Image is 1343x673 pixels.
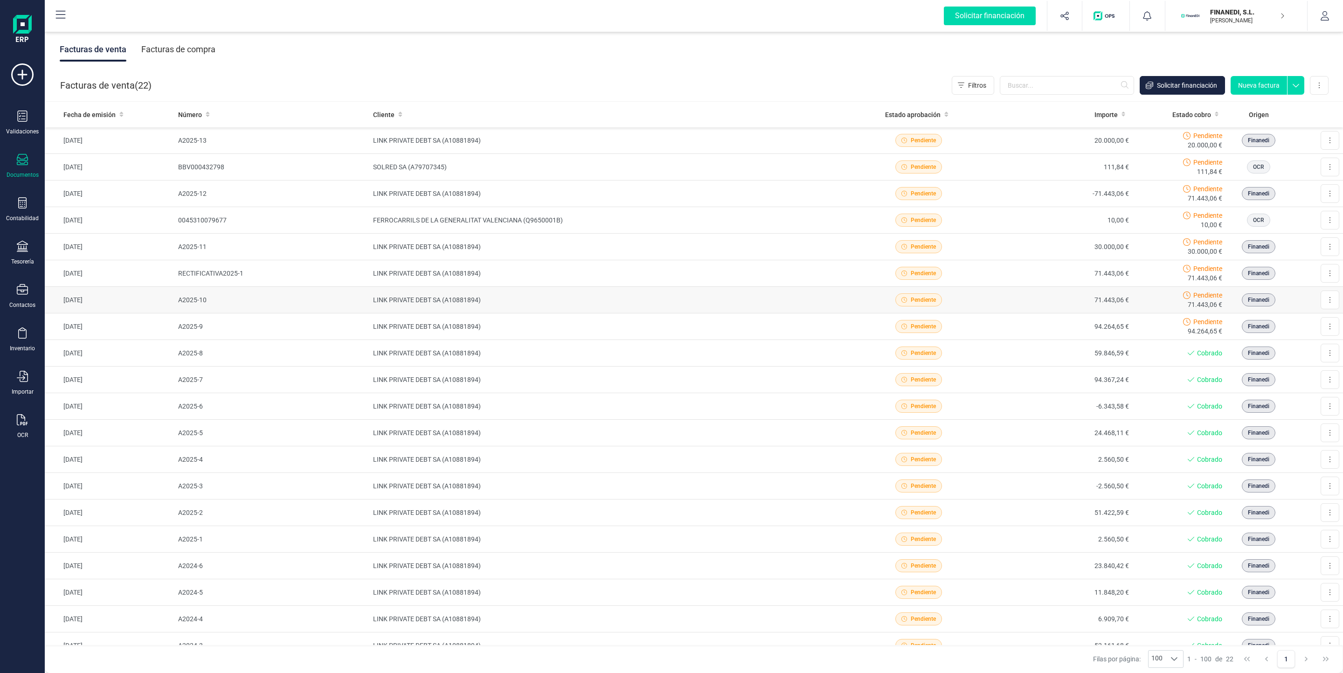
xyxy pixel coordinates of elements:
td: LINK PRIVATE DEBT SA (A10881894) [369,446,847,473]
td: 2.560,50 € [990,446,1133,473]
td: [DATE] [45,500,174,526]
span: Finanedi [1248,269,1269,278]
td: [DATE] [45,420,174,446]
span: Pendiente [911,189,936,198]
td: A2025-1 [174,526,369,553]
span: Solicitar financiación [1157,81,1217,90]
td: A2025-12 [174,180,369,207]
span: Cobrado [1197,588,1222,597]
span: Finanedi [1248,588,1269,597]
td: A2024-5 [174,579,369,606]
td: [DATE] [45,473,174,500]
td: 51.422,59 € [990,500,1133,526]
span: Pendiente [911,216,936,224]
div: Importar [12,388,34,395]
td: [DATE] [45,553,174,579]
span: 22 [138,79,148,92]
span: Pendiente [911,482,936,490]
td: 71.443,06 € [990,287,1133,313]
td: 30.000,00 € [990,234,1133,260]
td: A2025-9 [174,313,369,340]
td: 20.000,00 € [990,127,1133,154]
td: 10,00 € [990,207,1133,234]
td: LINK PRIVATE DEBT SA (A10881894) [369,127,847,154]
span: Fecha de emisión [63,110,116,119]
td: LINK PRIVATE DEBT SA (A10881894) [369,367,847,393]
td: BBV000432798 [174,154,369,180]
td: 11.848,20 € [990,579,1133,606]
td: LINK PRIVATE DEBT SA (A10881894) [369,340,847,367]
span: 20.000,00 € [1188,140,1222,150]
td: [DATE] [45,207,174,234]
span: 22 [1226,654,1233,664]
button: Solicitar financiación [1140,76,1225,95]
span: Cobrado [1197,534,1222,544]
td: SOLRED SA (A79707345) [369,154,847,180]
td: A2025-11 [174,234,369,260]
td: [DATE] [45,287,174,313]
span: Pendiente [911,455,936,464]
span: 10,00 € [1201,220,1222,229]
td: RECTIFICATIVA2025-1 [174,260,369,287]
td: LINK PRIVATE DEBT SA (A10881894) [369,234,847,260]
td: 71.443,06 € [990,260,1133,287]
div: Documentos [7,171,39,179]
td: A2024-3 [174,632,369,659]
td: [DATE] [45,393,174,420]
td: [DATE] [45,526,174,553]
td: 0045310079677 [174,207,369,234]
span: Cobrado [1197,481,1222,491]
td: LINK PRIVATE DEBT SA (A10881894) [369,473,847,500]
span: Pendiente [1193,317,1222,326]
span: Finanedi [1248,641,1269,650]
span: Finanedi [1248,189,1269,198]
div: Facturas de compra [141,37,215,62]
td: [DATE] [45,154,174,180]
td: -71.443,06 € [990,180,1133,207]
button: Previous Page [1258,650,1275,668]
td: A2025-3 [174,473,369,500]
td: LINK PRIVATE DEBT SA (A10881894) [369,500,847,526]
span: Pendiente [911,296,936,304]
span: 71.443,06 € [1188,194,1222,203]
td: A2025-8 [174,340,369,367]
td: A2025-10 [174,287,369,313]
td: FERROCARRILS DE LA GENERALITAT VALENCIANA (Q9650001B) [369,207,847,234]
span: Cobrado [1197,508,1222,517]
p: FINANEDI, S.L. [1210,7,1285,17]
span: Finanedi [1248,349,1269,357]
span: Finanedi [1248,615,1269,623]
span: Finanedi [1248,375,1269,384]
td: LINK PRIVATE DEBT SA (A10881894) [369,260,847,287]
div: Filas por página: [1093,650,1184,668]
td: LINK PRIVATE DEBT SA (A10881894) [369,420,847,446]
button: FIFINANEDI, S.L.[PERSON_NAME] [1177,1,1296,31]
div: Facturas de venta ( ) [60,76,152,95]
span: Pendiente [1193,237,1222,247]
td: 111,84 € [990,154,1133,180]
span: Finanedi [1248,482,1269,490]
button: First Page [1238,650,1256,668]
td: [DATE] [45,632,174,659]
span: Cobrado [1197,641,1222,650]
td: [DATE] [45,579,174,606]
td: A2025-2 [174,500,369,526]
span: Cobrado [1197,428,1222,437]
button: Nueva factura [1231,76,1287,95]
td: LINK PRIVATE DEBT SA (A10881894) [369,180,847,207]
button: Next Page [1297,650,1315,668]
td: LINK PRIVATE DEBT SA (A10881894) [369,393,847,420]
span: 71.443,06 € [1188,273,1222,283]
td: LINK PRIVATE DEBT SA (A10881894) [369,526,847,553]
span: Finanedi [1248,429,1269,437]
span: 111,84 € [1197,167,1222,176]
td: 24.468,11 € [990,420,1133,446]
td: A2025-13 [174,127,369,154]
td: A2024-6 [174,553,369,579]
span: Pendiente [911,269,936,278]
span: Finanedi [1248,136,1269,145]
span: Pendiente [911,349,936,357]
span: Importe [1094,110,1118,119]
span: Pendiente [911,163,936,171]
td: 23.840,42 € [990,553,1133,579]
